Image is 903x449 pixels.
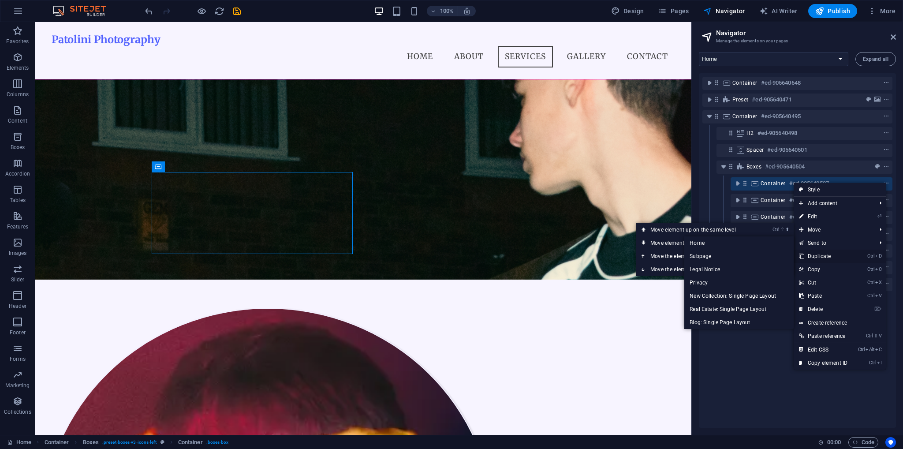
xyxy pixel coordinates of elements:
[732,195,743,206] button: toggle-expand
[636,263,761,276] a: Ctrl⬇Move the element down
[6,38,29,45] p: Favorites
[608,4,648,18] button: Design
[767,145,807,155] h6: #ed-905640501
[9,250,27,257] p: Images
[4,408,31,415] p: Collections
[789,178,829,189] h6: #ed-905640507
[882,262,891,273] button: context-menu
[882,128,891,138] button: context-menu
[703,7,745,15] span: Navigator
[761,78,801,88] h6: #ed-905640648
[866,333,873,339] i: Ctrl
[765,161,805,172] h6: #ed-905640504
[873,161,882,172] button: preset
[732,212,743,222] button: toggle-expand
[752,94,791,105] h6: #ed-905640471
[852,437,874,448] span: Code
[10,197,26,204] p: Tables
[882,279,891,289] button: context-menu
[882,195,891,206] button: context-menu
[11,144,25,151] p: Boxes
[704,78,715,88] button: toggle-expand
[789,212,829,222] h6: #ed-905640549
[684,236,794,250] a: Home
[427,6,458,16] button: 100%
[874,306,881,312] i: ⌦
[882,111,891,122] button: context-menu
[684,263,794,276] a: Legal Notice
[231,6,242,16] button: save
[761,197,786,204] span: Container
[732,96,748,103] span: Preset
[756,4,801,18] button: AI Writer
[868,7,896,15] span: More
[214,6,224,16] button: reload
[636,236,761,250] a: Ctrl⇧⬇Move element down on the same level
[848,437,878,448] button: Code
[45,437,69,448] span: Click to select. Double-click to edit
[746,146,764,153] span: Spacer
[794,183,886,196] a: Style
[864,4,899,18] button: More
[879,333,881,339] i: V
[684,316,794,329] a: Blog: Single Page Layout
[684,303,794,316] a: Real Estate: Single Page Layout
[882,94,891,105] button: context-menu
[658,7,689,15] span: Pages
[8,117,27,124] p: Content
[83,437,99,448] span: Click to select. Double-click to edit
[794,276,853,289] a: CtrlXCut
[716,29,896,37] h2: Navigator
[827,437,841,448] span: 00 00
[746,163,761,170] span: Boxes
[761,111,801,122] h6: #ed-905640495
[45,437,229,448] nav: breadcrumb
[214,6,224,16] i: Reload page
[863,56,888,62] span: Expand all
[858,347,865,352] i: Ctrl
[7,64,29,71] p: Elements
[746,130,754,137] span: H2
[873,94,882,105] button: background
[143,6,154,16] button: undo
[794,316,886,329] a: Create reference
[440,6,454,16] h6: 100%
[869,360,876,366] i: Ctrl
[718,161,729,172] button: toggle-expand
[196,6,207,16] button: Click here to leave preview mode and continue editing
[611,7,644,15] span: Design
[794,250,853,263] a: CtrlDDuplicate
[882,245,891,256] button: context-menu
[772,227,780,232] i: Ctrl
[716,37,878,45] h3: Manage the elements on your pages
[867,266,874,272] i: Ctrl
[882,178,891,189] button: context-menu
[794,223,873,236] span: Move
[759,7,798,15] span: AI Writer
[875,347,881,352] i: C
[51,6,117,16] img: Editor Logo
[757,128,797,138] h6: #ed-905640498
[794,263,853,276] a: CtrlCCopy
[815,7,850,15] span: Publish
[144,6,154,16] i: Undo: Change overlay color (Ctrl+Z)
[794,343,853,356] a: CtrlAltCEdit CSS
[102,437,157,448] span: . preset-boxes-v3-icons-left
[704,94,715,105] button: toggle-expand
[761,213,786,221] span: Container
[178,437,203,448] span: Click to select. Double-click to edit
[874,333,878,339] i: ⇧
[789,195,829,206] h6: #ed-905640528
[875,266,881,272] i: C
[882,161,891,172] button: context-menu
[700,4,749,18] button: Navigator
[11,276,25,283] p: Slider
[160,440,164,445] i: This element is a customizable preset
[785,227,789,232] i: ⬆
[684,276,794,289] a: Privacy
[761,180,786,187] span: Container
[636,223,761,236] a: Ctrl⇧⬆Move element up on the same level
[867,253,874,259] i: Ctrl
[794,210,853,223] a: ⏎Edit
[875,280,881,285] i: X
